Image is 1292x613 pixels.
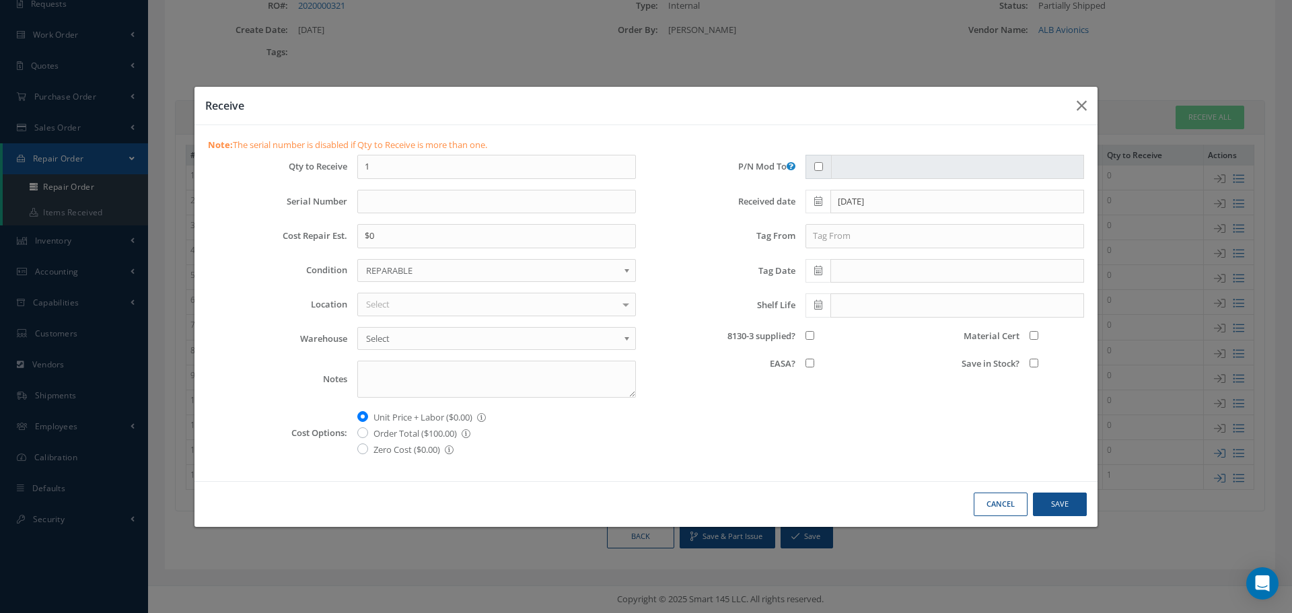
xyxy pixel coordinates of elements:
[1033,493,1087,516] button: Save
[646,161,795,172] label: P/N Mod To
[373,441,454,457] label: Zero Cost ($0.00)
[208,139,233,151] strong: Note:
[373,408,486,425] label: Unit Price + Labor ($0.00)
[198,196,347,207] label: Serial Number
[198,161,347,172] label: Qty to Receive
[646,231,795,241] label: Tag From
[373,425,470,441] label: Order Total ($100.00)
[870,331,1019,341] label: Material Cert
[870,359,1019,369] label: Save in Stock?
[198,231,347,241] label: Cost Repair Est.
[646,359,795,369] label: EASA?
[208,139,1084,152] div: The serial number is disabled if Qty to Receive is more than one.
[366,262,618,279] span: REPARABLE
[366,330,618,347] span: Select
[787,162,795,171] i: This part number will be the one used for the alternate PN to receive.
[1246,567,1279,600] div: Open Intercom Messenger
[646,196,795,207] label: Received date
[198,265,347,275] label: Condition
[198,299,347,310] label: Location
[646,331,795,341] label: 8130-3 supplied?
[974,493,1028,516] button: Cancel
[205,98,1066,114] h3: Receive
[646,266,795,276] label: Tag Date
[198,334,347,344] label: Warehouse
[646,300,795,310] label: Shelf Life
[198,428,347,438] label: Cost Options:
[805,224,1084,248] input: Tag From
[363,298,390,312] span: Select
[198,374,347,384] label: Notes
